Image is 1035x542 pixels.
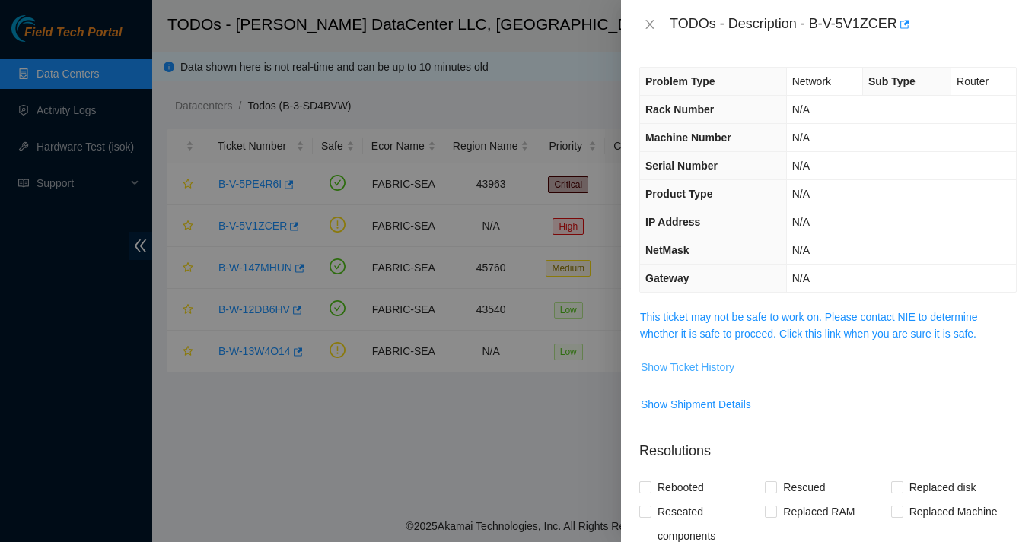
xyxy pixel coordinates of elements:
[957,75,989,87] span: Router
[792,244,810,256] span: N/A
[777,475,831,499] span: Rescued
[639,429,1017,461] p: Resolutions
[792,103,810,116] span: N/A
[670,12,1017,36] div: TODOs - Description - B-V-5V1ZCER
[645,103,714,116] span: Rack Number
[792,132,810,144] span: N/A
[641,359,734,376] span: Show Ticket History
[645,216,700,228] span: IP Address
[645,132,731,144] span: Machine Number
[903,475,982,499] span: Replaced disk
[651,475,710,499] span: Rebooted
[645,188,712,200] span: Product Type
[645,244,689,256] span: NetMask
[640,355,735,379] button: Show Ticket History
[640,392,752,417] button: Show Shipment Details
[645,272,689,284] span: Gateway
[645,75,715,87] span: Problem Type
[903,499,1004,524] span: Replaced Machine
[641,396,751,413] span: Show Shipment Details
[792,272,810,284] span: N/A
[792,75,831,87] span: Network
[792,216,810,228] span: N/A
[639,17,661,32] button: Close
[645,160,718,172] span: Serial Number
[792,160,810,172] span: N/A
[777,499,861,524] span: Replaced RAM
[868,75,916,87] span: Sub Type
[644,18,656,30] span: close
[792,188,810,200] span: N/A
[640,311,978,340] a: This ticket may not be safe to work on. Please contact NIE to determine whether it is safe to pro...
